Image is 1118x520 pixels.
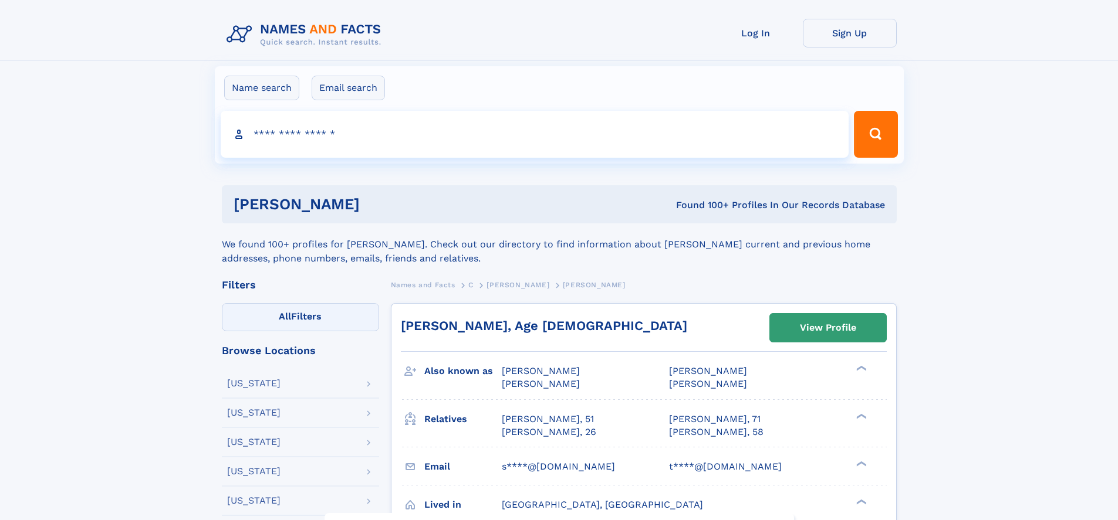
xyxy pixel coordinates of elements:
[502,365,580,376] span: [PERSON_NAME]
[800,314,856,341] div: View Profile
[853,498,867,505] div: ❯
[221,111,849,158] input: search input
[669,378,747,389] span: [PERSON_NAME]
[770,314,886,342] a: View Profile
[224,76,299,100] label: Name search
[468,277,474,292] a: C
[424,361,502,381] h3: Also known as
[227,467,281,476] div: [US_STATE]
[391,277,455,292] a: Names and Facts
[803,19,897,47] a: Sign Up
[401,318,687,333] a: [PERSON_NAME], Age [DEMOGRAPHIC_DATA]
[502,499,703,510] span: [GEOGRAPHIC_DATA], [GEOGRAPHIC_DATA]
[853,365,867,372] div: ❯
[487,281,549,289] span: [PERSON_NAME]
[502,378,580,389] span: [PERSON_NAME]
[222,223,897,266] div: We found 100+ profiles for [PERSON_NAME]. Check out our directory to find information about [PERS...
[853,460,867,467] div: ❯
[424,409,502,429] h3: Relatives
[518,199,885,212] div: Found 100+ Profiles In Our Records Database
[424,495,502,515] h3: Lived in
[853,412,867,420] div: ❯
[487,277,549,292] a: [PERSON_NAME]
[222,345,379,356] div: Browse Locations
[227,437,281,447] div: [US_STATE]
[669,426,764,439] a: [PERSON_NAME], 58
[854,111,897,158] button: Search Button
[227,379,281,388] div: [US_STATE]
[424,457,502,477] h3: Email
[234,197,518,212] h1: [PERSON_NAME]
[222,303,379,331] label: Filters
[227,496,281,505] div: [US_STATE]
[502,426,596,439] a: [PERSON_NAME], 26
[227,408,281,417] div: [US_STATE]
[563,281,626,289] span: [PERSON_NAME]
[669,413,761,426] a: [PERSON_NAME], 71
[222,19,391,50] img: Logo Names and Facts
[222,280,379,290] div: Filters
[709,19,803,47] a: Log In
[669,365,747,376] span: [PERSON_NAME]
[502,413,594,426] a: [PERSON_NAME], 51
[312,76,385,100] label: Email search
[468,281,474,289] span: C
[279,311,291,322] span: All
